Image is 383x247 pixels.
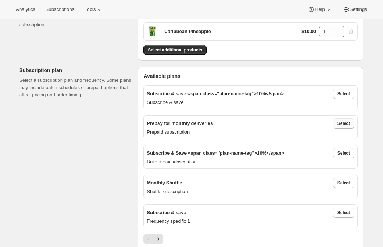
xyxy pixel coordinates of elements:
[337,91,350,97] span: Select
[153,234,163,244] button: Next
[143,234,163,244] nav: Pagination
[41,4,79,14] button: Subscriptions
[19,14,132,28] p: Choose the products or bundles to include in this subscription.
[84,7,96,12] span: Tools
[143,45,207,55] button: Select additional products
[147,129,354,136] p: Prepaid subscription
[338,4,371,14] button: Settings
[45,7,74,12] span: Subscriptions
[337,180,350,186] span: Select
[147,99,354,106] p: Subscribe & save
[333,118,354,129] button: Select
[337,121,350,126] span: Select
[147,90,284,97] p: Subscribe & save <span class="plan-name-tag">10%</span>
[148,47,202,53] span: Select additional products
[12,4,39,14] button: Analytics
[147,26,158,37] span: Default Title
[147,120,213,127] p: Prepay for monthly deliveries
[301,28,316,35] p: $10.00
[19,77,132,99] p: Select a subscription plan and frequency. Some plans may include batch schedules or prepaid optio...
[337,150,350,156] span: Select
[164,28,211,35] p: Caribbean Pineapple
[333,208,354,218] button: Select
[337,210,350,215] span: Select
[147,209,186,216] p: Subscribe & save
[16,7,35,12] span: Analytics
[143,72,180,80] span: Available plans
[147,188,354,195] p: Shuffle subscription
[147,158,354,166] p: Build a box subscription
[333,148,354,158] button: Select
[80,4,107,14] button: Tools
[147,218,354,225] p: Frequency specific 1
[147,179,182,187] p: Monthly Shuffle
[147,150,284,157] p: Subscribe & Save <span class="plan-name-tag">10%</span>
[333,178,354,188] button: Select
[350,7,367,12] span: Settings
[333,89,354,99] button: Select
[19,67,132,74] p: Subscription plan
[303,4,336,14] button: Help
[315,7,325,12] span: Help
